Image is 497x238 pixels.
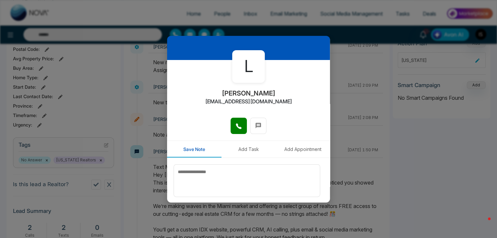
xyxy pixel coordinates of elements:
[244,54,253,79] span: L
[276,141,330,157] button: Add Appointment
[167,141,221,157] button: Save Note
[221,141,276,157] button: Add Task
[475,216,490,231] iframe: Intercom live chat
[222,89,276,97] h2: [PERSON_NAME]
[205,98,292,105] h2: [EMAIL_ADDRESS][DOMAIN_NAME]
